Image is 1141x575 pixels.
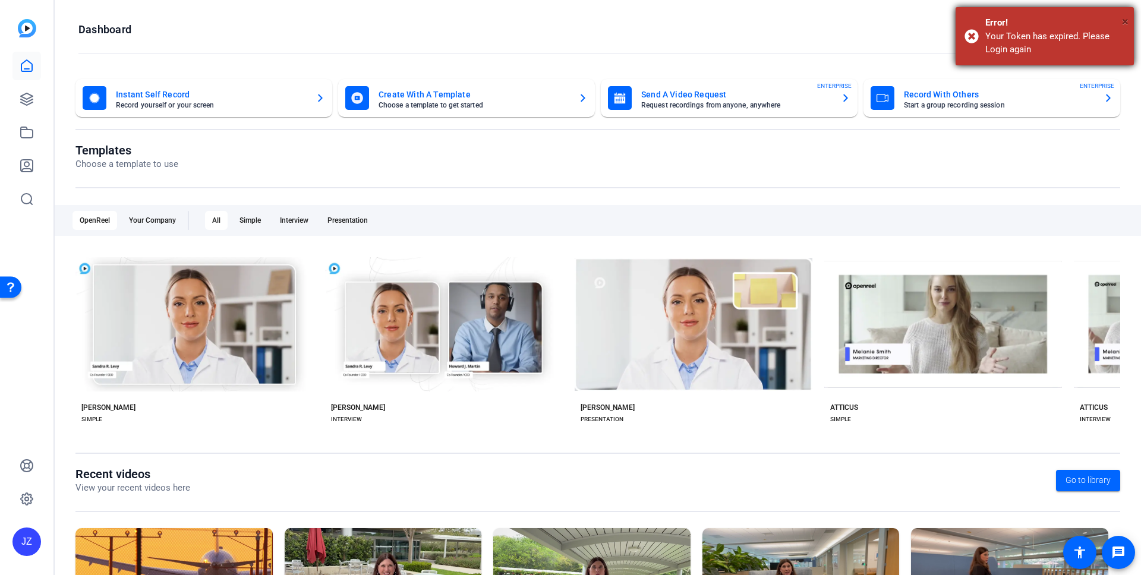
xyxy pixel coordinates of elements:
span: × [1122,14,1129,29]
mat-card-subtitle: Record yourself or your screen [116,102,306,109]
button: Close [1122,12,1129,30]
div: ATTICUS [1080,403,1108,412]
h1: Templates [75,143,178,157]
div: [PERSON_NAME] [331,403,385,412]
mat-card-title: Create With A Template [379,87,569,102]
div: ATTICUS [830,403,858,412]
mat-card-title: Send A Video Request [641,87,831,102]
div: Interview [273,211,316,230]
div: SIMPLE [830,415,851,424]
div: INTERVIEW [1080,415,1111,424]
div: Presentation [320,211,375,230]
button: Record With OthersStart a group recording sessionENTERPRISE [863,79,1120,117]
mat-icon: message [1111,545,1126,560]
p: View your recent videos here [75,481,190,495]
span: ENTERPRISE [817,81,852,90]
a: Go to library [1056,470,1120,491]
p: Choose a template to use [75,157,178,171]
div: Error! [985,16,1125,30]
button: Instant Self RecordRecord yourself or your screen [75,79,332,117]
mat-card-subtitle: Request recordings from anyone, anywhere [641,102,831,109]
mat-card-title: Instant Self Record [116,87,306,102]
mat-icon: accessibility [1073,545,1087,560]
button: Create With A TemplateChoose a template to get started [338,79,595,117]
span: Go to library [1066,474,1111,486]
div: [PERSON_NAME] [81,403,135,412]
mat-card-subtitle: Choose a template to get started [379,102,569,109]
button: Send A Video RequestRequest recordings from anyone, anywhereENTERPRISE [601,79,858,117]
mat-card-title: Record With Others [904,87,1094,102]
mat-card-subtitle: Start a group recording session [904,102,1094,109]
h1: Dashboard [78,23,131,37]
div: OpenReel [73,211,117,230]
div: JZ [12,527,41,556]
div: All [205,211,228,230]
span: ENTERPRISE [1080,81,1114,90]
img: blue-gradient.svg [18,19,36,37]
h1: Recent videos [75,467,190,481]
div: SIMPLE [81,415,102,424]
div: Your Company [122,211,183,230]
div: Your Token has expired. Please Login again [985,30,1125,56]
div: INTERVIEW [331,415,362,424]
div: PRESENTATION [581,415,623,424]
div: Simple [232,211,268,230]
div: [PERSON_NAME] [581,403,635,412]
